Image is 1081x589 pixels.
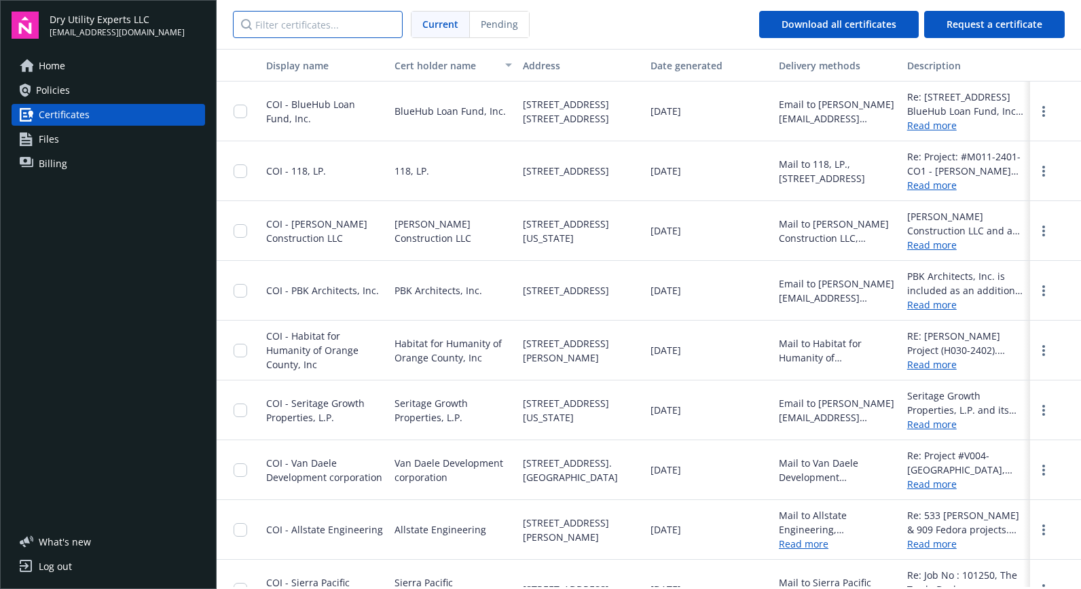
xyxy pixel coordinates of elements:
button: Description [902,49,1030,82]
a: Read more [907,238,1025,252]
span: [STREET_ADDRESS][PERSON_NAME] [523,336,640,365]
button: Display name [261,49,389,82]
a: Read more [907,417,1025,431]
span: Download all certificates [782,18,896,31]
a: Read more [907,118,1025,132]
a: Read more [779,537,828,550]
input: Toggle Row Selected [234,523,247,537]
a: more [1036,342,1052,359]
input: Toggle Row Selected [234,344,247,357]
span: COI - PBK Architects, Inc. [266,284,379,297]
div: Re: [STREET_ADDRESS] BlueHub Loan Fund, Inc. ISAOA/ATIMA is included as an additional insured as ... [907,90,1025,118]
a: more [1036,402,1052,418]
span: Request a certificate [947,18,1042,31]
span: Seritage Growth Properties, L.P. [395,396,512,425]
span: [DATE] [651,343,681,357]
button: What's new [12,535,113,549]
a: more [1036,103,1052,120]
span: Van Daele Development corporation [395,456,512,484]
img: navigator-logo.svg [12,12,39,39]
div: [PERSON_NAME] Construction LLC and any of their subcontractors, sub-subcontractors, agents, and e... [907,209,1025,238]
div: Mail to Allstate Engineering, [STREET_ADDRESS][PERSON_NAME] [779,508,896,537]
span: Current [422,17,458,31]
div: Mail to Habitat for Humanity of [GEOGRAPHIC_DATA], [STREET_ADDRESS][PERSON_NAME] [779,336,896,365]
a: more [1036,522,1052,538]
a: Billing [12,153,205,175]
div: Email to [PERSON_NAME][EMAIL_ADDRESS][PERSON_NAME][DOMAIN_NAME] [779,97,896,126]
span: Pending [481,17,518,31]
button: Date generated [645,49,773,82]
div: Mail to [PERSON_NAME] Construction LLC, [STREET_ADDRESS][US_STATE] [779,217,896,245]
span: [STREET_ADDRESS] [523,164,609,178]
span: COI - Allstate Engineering [266,523,383,536]
a: Policies [12,79,205,101]
span: [DATE] [651,463,681,477]
input: Toggle Row Selected [234,164,247,178]
div: Re: Project #V004-[GEOGRAPHIC_DATA], [GEOGRAPHIC_DATA]. Van Daele Development corporation, its ow... [907,448,1025,477]
span: [STREET_ADDRESS][US_STATE] [523,217,640,245]
span: Pending [470,12,529,37]
span: Habitat for Humanity of Orange County, Inc [395,336,512,365]
span: BlueHub Loan Fund, Inc. [395,104,506,118]
span: COI - Van Daele Development corporation [266,457,382,484]
div: Log out [39,556,72,577]
a: more [1036,163,1052,179]
span: COI - [PERSON_NAME] Construction LLC [266,217,367,245]
div: Re: 533 [PERSON_NAME] & 909 Fedora projects. 909 Fedora LLC, 553 N [PERSON_NAME] LLC, and Allstat... [907,508,1025,537]
div: Re: Project: #M011-2401-CO1 - [PERSON_NAME] OAKS HOUSING 118, LP. and GENERAL PARTNER [PERSON_NAM... [907,149,1025,178]
a: Read more [907,298,1025,312]
div: Cert holder name [395,58,497,73]
a: more [1036,462,1052,478]
span: 118, LP. [395,164,429,178]
span: [STREET_ADDRESS] [523,283,609,298]
a: Home [12,55,205,77]
span: Certificates [39,104,90,126]
span: [DATE] [651,403,681,417]
span: COI - 118, LP. [266,164,326,177]
a: Read more [907,178,1025,192]
span: [STREET_ADDRESS] [STREET_ADDRESS] [523,97,640,126]
div: Address [523,58,640,73]
a: more [1036,283,1052,299]
span: Files [39,128,59,150]
a: more [1036,223,1052,239]
input: Filter certificates... [233,11,403,38]
input: Toggle Row Selected [234,463,247,477]
span: PBK Architects, Inc. [395,283,482,298]
span: [DATE] [651,224,681,238]
div: Description [907,58,1025,73]
span: [STREET_ADDRESS]. [GEOGRAPHIC_DATA] [523,456,640,484]
button: Request a certificate [924,11,1065,38]
span: COI - Seritage Growth Properties, L.P. [266,397,365,424]
div: Seritage Growth Properties, L.P. and its affiliates and subsidiaries and [PERSON_NAME] [PERSON_NA... [907,389,1025,417]
input: Toggle Row Selected [234,224,247,238]
div: RE: [PERSON_NAME] Project (H030-2402). Habitat for Humanity of [GEOGRAPHIC_DATA] is included as a... [907,329,1025,357]
input: Toggle Row Selected [234,284,247,298]
div: Display name [266,58,384,73]
span: What ' s new [39,535,91,549]
span: [DATE] [651,164,681,178]
span: [DATE] [651,522,681,537]
div: Email to [PERSON_NAME][EMAIL_ADDRESS][PERSON_NAME][PERSON_NAME][DOMAIN_NAME] [779,396,896,425]
a: Certificates [12,104,205,126]
span: [PERSON_NAME] Construction LLC [395,217,512,245]
span: [DATE] [651,104,681,118]
span: Dry Utility Experts LLC [50,12,185,26]
span: [DATE] [651,283,681,298]
div: Delivery methods [779,58,896,73]
div: Email to [PERSON_NAME][EMAIL_ADDRESS][PERSON_NAME][DOMAIN_NAME] [779,276,896,305]
button: Download all certificates [759,11,919,38]
button: Delivery methods [773,49,902,82]
span: Home [39,55,65,77]
a: Files [12,128,205,150]
span: Policies [36,79,70,101]
span: [EMAIL_ADDRESS][DOMAIN_NAME] [50,26,185,39]
div: Date generated [651,58,768,73]
span: COI - Habitat for Humanity of Orange County, Inc [266,329,359,371]
button: Cert holder name [389,49,517,82]
span: COI - BlueHub Loan Fund, Inc. [266,98,355,125]
input: Toggle Row Selected [234,105,247,118]
span: [STREET_ADDRESS][PERSON_NAME] [523,516,640,544]
span: [STREET_ADDRESS][US_STATE] [523,396,640,425]
div: Mail to 118, LP., [STREET_ADDRESS] [779,157,896,185]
